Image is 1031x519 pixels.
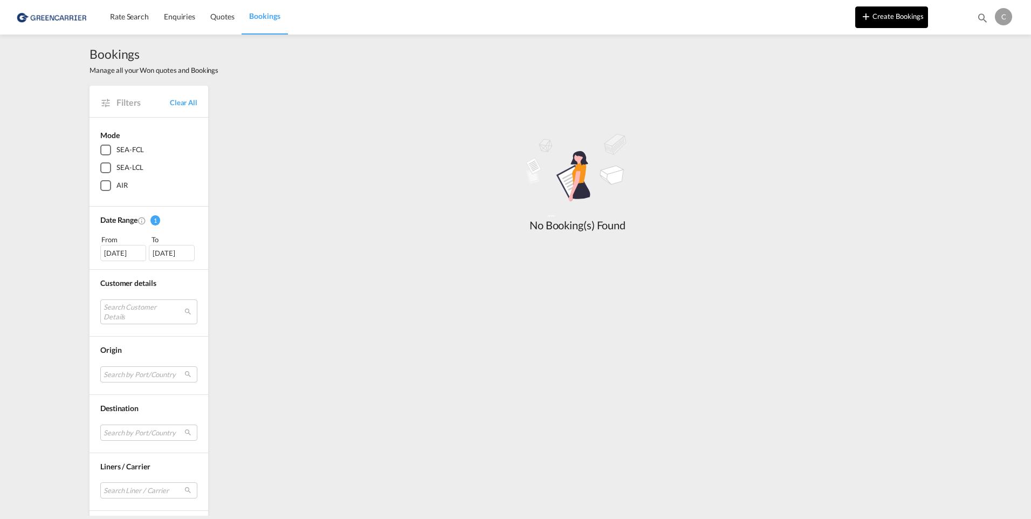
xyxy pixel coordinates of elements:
[100,145,197,155] md-checkbox: SEA-FCL
[100,345,197,356] div: Origin
[170,98,197,107] a: Clear All
[150,234,198,245] div: To
[100,278,156,288] span: Customer details
[100,234,148,245] div: From
[100,234,197,261] span: From To [DATE][DATE]
[100,215,138,224] span: Date Range
[497,128,658,217] md-icon: assets/icons/custom/empty_shipments.svg
[995,8,1012,25] div: C
[116,162,143,173] div: SEA-LCL
[100,245,146,261] div: [DATE]
[90,65,218,75] span: Manage all your Won quotes and Bookings
[150,215,160,226] span: 1
[110,12,149,21] span: Rate Search
[210,12,234,21] span: Quotes
[149,245,195,261] div: [DATE]
[100,162,197,173] md-checkbox: SEA-LCL
[100,461,197,472] div: Liners / Carrier
[116,145,144,155] div: SEA-FCL
[116,97,170,108] span: Filters
[497,217,658,233] div: No Booking(s) Found
[100,131,120,140] span: Mode
[100,180,197,191] md-checkbox: AIR
[855,6,928,28] button: icon-plus 400-fgCreate Bookings
[116,180,128,191] div: AIR
[100,462,150,471] span: Liners / Carrier
[977,12,988,28] div: icon-magnify
[100,404,139,413] span: Destination
[860,10,872,23] md-icon: icon-plus 400-fg
[249,11,280,21] span: Bookings
[164,12,195,21] span: Enquiries
[977,12,988,24] md-icon: icon-magnify
[100,278,197,289] div: Customer details
[90,45,218,63] span: Bookings
[138,216,146,225] md-icon: Created On
[16,5,89,29] img: 1378a7308afe11ef83610d9e779c6b34.png
[100,403,197,414] div: Destination
[100,345,121,354] span: Origin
